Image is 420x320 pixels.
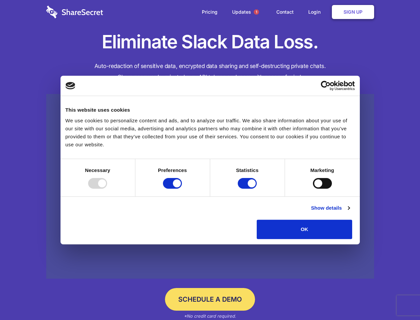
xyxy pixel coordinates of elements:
span: 1 [254,9,259,15]
strong: Necessary [85,167,110,173]
a: Contact [270,2,300,22]
a: Pricing [195,2,224,22]
h1: Eliminate Slack Data Loss. [46,30,374,54]
img: logo-wordmark-white-trans-d4663122ce5f474addd5e946df7df03e33cb6a1c49d2221995e7729f52c070b2.svg [46,6,103,18]
a: Wistia video thumbnail [46,94,374,279]
div: This website uses cookies [66,106,355,114]
a: Show details [311,204,350,212]
a: Schedule a Demo [165,288,255,311]
h4: Auto-redaction of sensitive data, encrypted data sharing and self-destructing private chats. Shar... [46,61,374,83]
button: OK [257,220,352,239]
strong: Statistics [236,167,259,173]
strong: Marketing [310,167,334,173]
a: Sign Up [332,5,374,19]
div: We use cookies to personalize content and ads, and to analyze our traffic. We also share informat... [66,117,355,149]
a: Login [302,2,331,22]
em: *No credit card required. [184,313,236,319]
strong: Preferences [158,167,187,173]
img: logo [66,82,75,89]
a: Usercentrics Cookiebot - opens in a new window [297,81,355,91]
